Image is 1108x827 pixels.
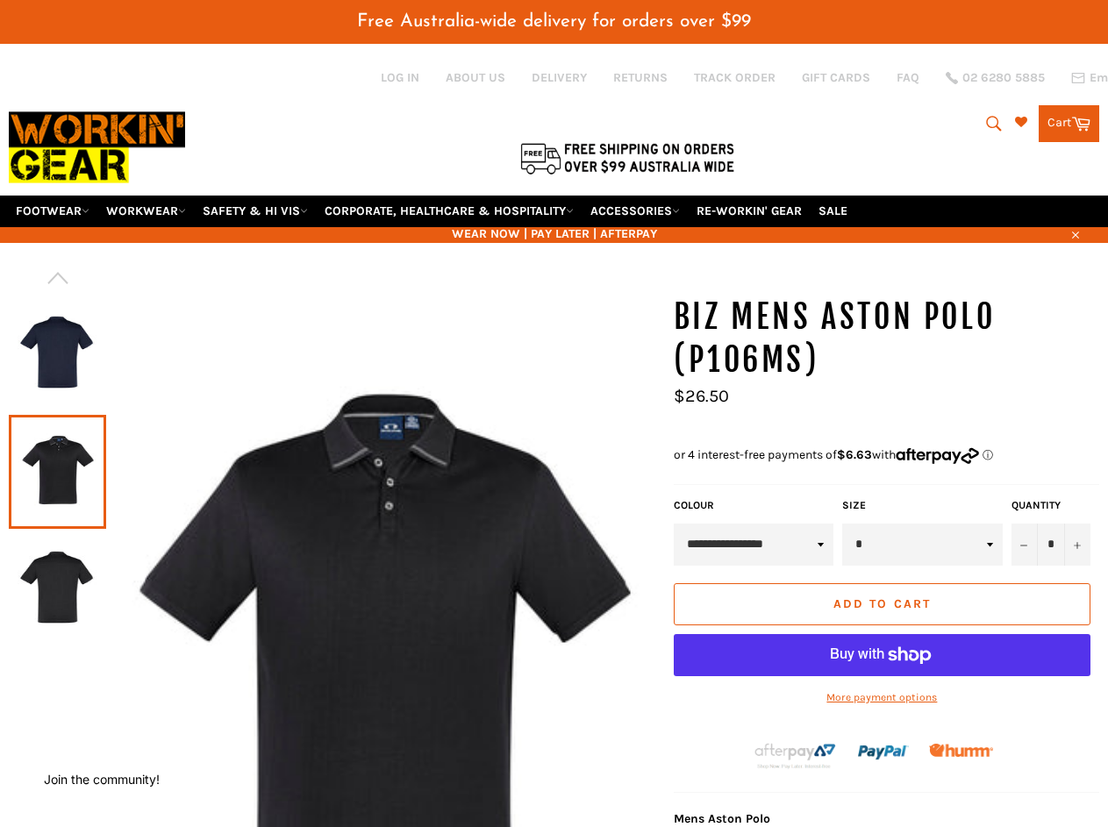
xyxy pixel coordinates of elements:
label: COLOUR [674,498,834,513]
a: More payment options [674,690,1090,705]
a: SALE [811,196,854,226]
h1: BIZ Mens Aston Polo (P106MS) [674,296,1099,382]
a: Log in [381,70,419,85]
a: RE-WORKIN' GEAR [690,196,809,226]
a: GIFT CARDS [802,69,870,86]
a: ABOUT US [446,69,505,86]
a: Cart [1039,105,1099,142]
a: 02 6280 5885 [946,72,1045,84]
span: 02 6280 5885 [962,72,1045,84]
a: WORKWEAR [99,196,193,226]
label: Size [842,498,1003,513]
button: Increase item quantity by one [1064,524,1090,566]
img: BIZ Mens Aston Polo - WORKIN GEAR [18,306,97,403]
span: Add to Cart [833,596,931,611]
a: FAQ [897,69,919,86]
a: RETURNS [613,69,668,86]
img: Afterpay-Logo-on-dark-bg_large.png [753,741,838,770]
a: TRACK ORDER [694,69,776,86]
button: Join the community! [44,772,160,787]
button: Add to Cart [674,583,1090,625]
span: WEAR NOW | PAY LATER | AFTERPAY [9,225,1099,242]
a: SAFETY & HI VIS [196,196,315,226]
a: FOOTWEAR [9,196,97,226]
strong: Mens Aston Polo [674,811,770,826]
span: $26.50 [674,386,729,406]
a: CORPORATE, HEALTHCARE & HOSPITALITY [318,196,581,226]
img: BIZ Mens Aston Polo - WORKIN GEAR [18,541,97,638]
span: Free Australia-wide delivery for orders over $99 [357,12,751,31]
img: Workin Gear leaders in Workwear, Safety Boots, PPE, Uniforms. Australia's No.1 in Workwear [9,100,185,195]
a: DELIVERY [532,69,587,86]
img: Humm_core_logo_RGB-01_300x60px_small_195d8312-4386-4de7-b182-0ef9b6303a37.png [929,744,993,757]
a: ACCESSORIES [583,196,687,226]
img: paypal.png [858,727,909,778]
img: Flat $9.95 shipping Australia wide [518,139,737,176]
button: Reduce item quantity by one [1011,524,1038,566]
label: Quantity [1011,498,1090,513]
